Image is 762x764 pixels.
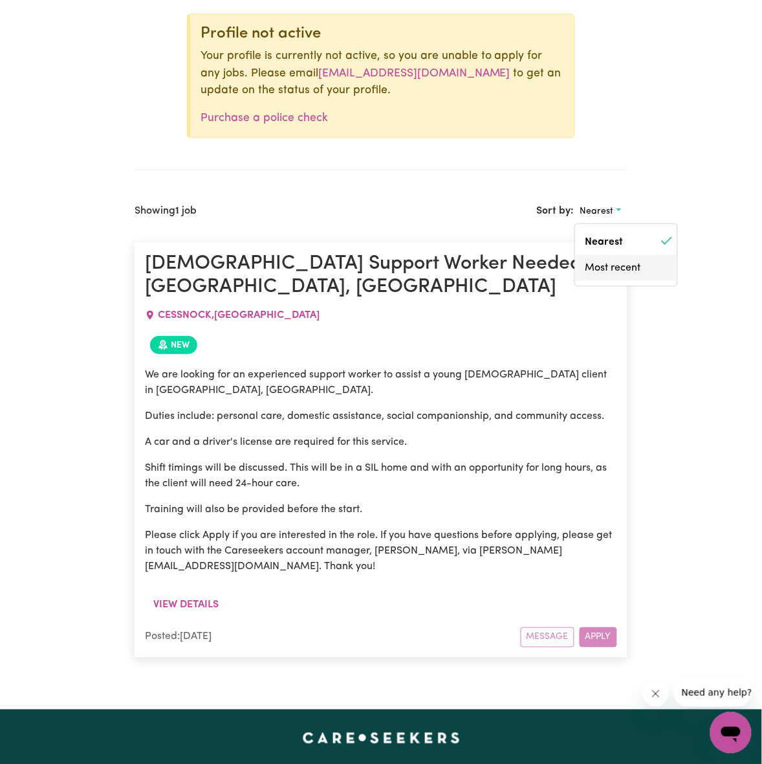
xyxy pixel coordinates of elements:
iframe: Message from company [674,679,752,707]
span: Job posted within the last 30 days [150,336,197,354]
p: Your profile is currently not active, so you are unable to apply for any jobs. Please email to ge... [201,48,564,99]
span: Need any help? [8,9,78,19]
div: Posted: [DATE] [145,629,520,645]
b: 1 [175,206,179,216]
p: We are looking for an experienced support worker to assist a young [DEMOGRAPHIC_DATA] client in [... [145,367,616,398]
a: [EMAIL_ADDRESS][DOMAIN_NAME] [318,68,510,79]
button: Sort search results [574,201,627,221]
h2: Showing job [135,205,197,218]
iframe: Close message [643,681,669,707]
span: CESSNOCK , [GEOGRAPHIC_DATA] [158,310,320,320]
a: Purchase a police check [201,113,328,124]
p: A car and a driver's license are required for this service. [145,434,616,450]
p: Shift timings will be discussed. This will be in a SIL home and with an opportunity for long hour... [145,460,616,491]
span: Sort by: [537,206,574,216]
span: Nearest [580,207,614,216]
iframe: Button to launch messaging window [710,712,752,754]
a: Nearest [575,229,677,255]
h1: [DEMOGRAPHIC_DATA] Support Worker Needed In [GEOGRAPHIC_DATA], [GEOGRAPHIC_DATA] [145,253,616,300]
a: Careseekers home page [303,733,460,743]
div: Sort search results [574,223,678,287]
button: View details [145,592,227,617]
p: Please click Apply if you are interested in the role. If you have questions before applying, plea... [145,528,616,574]
div: Profile not active [201,25,564,43]
p: Duties include: personal care, domestic assistance, social companionship, and community access. [145,409,616,424]
p: Training will also be provided before the start. [145,502,616,517]
a: Most recent [575,255,677,281]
